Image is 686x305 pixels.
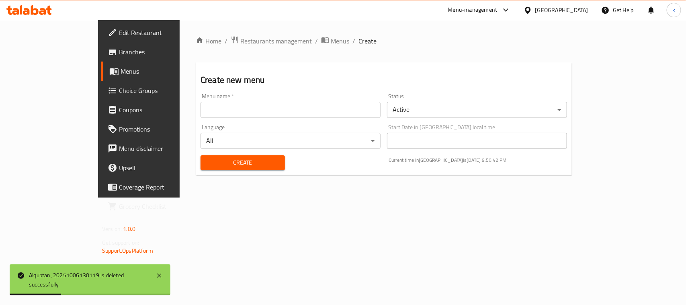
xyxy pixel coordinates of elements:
span: 1.0.0 [123,224,135,234]
span: Upsell [119,163,206,173]
span: Coverage Report [119,182,206,192]
a: Menu disclaimer [101,139,213,158]
a: Support.OpsPlatform [102,245,153,256]
span: Branches [119,47,206,57]
li: / [352,36,355,46]
a: Promotions [101,120,213,139]
div: [GEOGRAPHIC_DATA] [535,6,588,14]
a: Coupons [101,100,213,120]
span: Choice Groups [119,86,206,95]
span: Create [358,36,377,46]
a: Menus [321,36,349,46]
span: Get support on: [102,237,139,248]
span: Menus [121,66,206,76]
div: Active [387,102,567,118]
a: Coverage Report [101,177,213,197]
span: Restaurants management [240,36,312,46]
span: Edit Restaurant [119,28,206,37]
p: Current time in [GEOGRAPHIC_DATA] is [DATE] 9:50:42 PM [389,157,567,164]
div: Alqubtan, 20251006130119 is deleted successfully [29,271,148,289]
span: Promotions [119,124,206,134]
a: Grocery Checklist [101,197,213,216]
div: All [201,133,381,149]
nav: breadcrumb [196,36,572,46]
li: / [315,36,318,46]
span: Create [207,158,278,168]
span: Grocery Checklist [119,202,206,211]
input: Please enter Menu name [201,102,381,118]
a: Upsell [101,158,213,177]
span: k [672,6,675,14]
h2: Create new menu [201,74,567,86]
span: Coupons [119,105,206,115]
span: Menu disclaimer [119,144,206,153]
button: Create [201,155,285,170]
div: Menu-management [448,5,498,15]
a: Branches [101,42,213,62]
span: Version: [102,224,122,234]
li: / [225,36,227,46]
a: Menus [101,62,213,81]
a: Restaurants management [231,36,312,46]
span: Menus [331,36,349,46]
a: Choice Groups [101,81,213,100]
a: Edit Restaurant [101,23,213,42]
